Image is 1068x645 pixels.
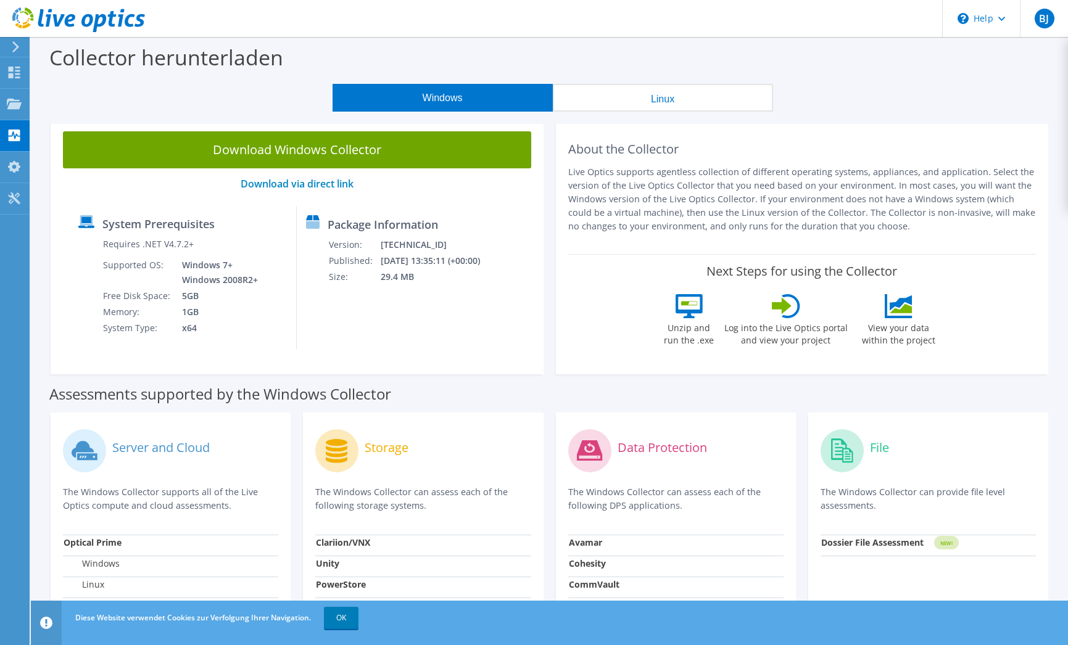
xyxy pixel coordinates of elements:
[102,288,173,304] td: Free Disk Space:
[661,318,718,347] label: Unzip and run the .exe
[569,578,619,590] strong: CommVault
[333,84,553,112] button: Windows
[102,257,173,288] td: Supported OS:
[173,304,260,320] td: 1GB
[958,13,969,24] svg: \n
[49,388,391,400] label: Assessments supported by the Windows Collector
[102,304,173,320] td: Memory:
[103,238,194,250] label: Requires .NET V4.7.2+
[328,269,380,285] td: Size:
[75,612,311,623] span: Diese Website verwendet Cookies zur Verfolgung Ihrer Navigation.
[324,607,358,629] a: OK
[618,442,707,454] label: Data Protection
[328,218,438,231] label: Package Information
[568,485,784,512] p: The Windows Collector can assess each of the following DPS applications.
[64,557,120,570] label: Windows
[316,578,366,590] strong: PowerStore
[49,43,283,72] label: Collector herunterladen
[112,442,210,454] label: Server and Cloud
[102,218,215,230] label: System Prerequisites
[328,253,380,269] td: Published:
[241,177,354,191] a: Download via direct link
[380,253,496,269] td: [DATE] 13:35:11 (+00:00)
[315,485,531,512] p: The Windows Collector can assess each of the following storage systems.
[328,237,380,253] td: Version:
[568,142,1037,157] h2: About the Collector
[724,318,848,347] label: Log into the Live Optics portal and view your project
[870,442,889,454] label: File
[380,269,496,285] td: 29.4 MB
[102,320,173,336] td: System Type:
[569,599,624,611] strong: Data Domain
[568,165,1037,233] p: Live Optics supports agentless collection of different operating systems, appliances, and applica...
[365,442,408,454] label: Storage
[64,599,101,612] label: KVM
[63,131,531,168] a: Download Windows Collector
[64,578,104,591] label: Linux
[316,557,339,569] strong: Unity
[173,288,260,304] td: 5GB
[1035,9,1054,28] span: BJ
[821,536,924,548] strong: Dossier File Assessment
[569,536,602,548] strong: Avamar
[706,264,897,279] label: Next Steps for using the Collector
[569,557,606,569] strong: Cohesity
[63,485,278,512] p: The Windows Collector supports all of the Live Optics compute and cloud assessments.
[553,84,773,112] button: Linux
[316,536,370,548] strong: Clariion/VNX
[821,485,1036,512] p: The Windows Collector can provide file level assessments.
[380,237,496,253] td: [TECHNICAL_ID]
[855,318,943,347] label: View your data within the project
[940,540,952,546] tspan: NEW!
[173,257,260,288] td: Windows 7+ Windows 2008R2+
[64,536,122,548] strong: Optical Prime
[316,599,341,611] strong: VMAX
[173,320,260,336] td: x64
